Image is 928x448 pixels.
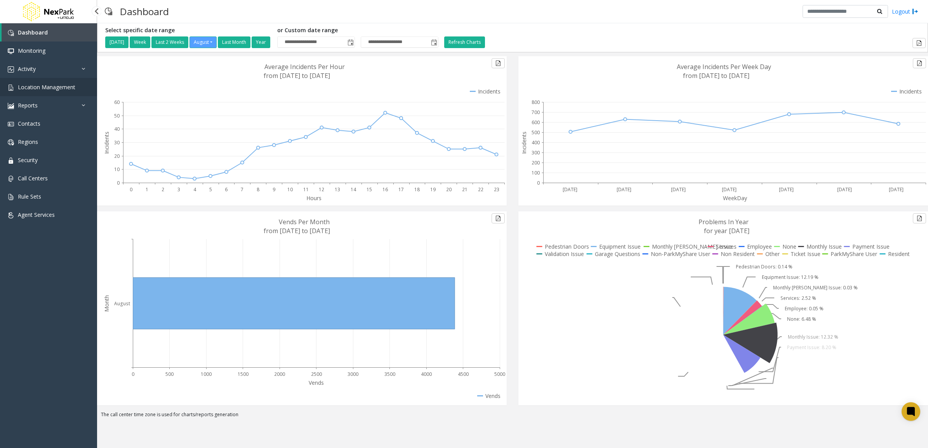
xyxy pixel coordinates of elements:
[346,37,355,48] span: Toggle popup
[273,186,275,193] text: 9
[532,119,540,126] text: 600
[105,36,129,48] button: [DATE]
[18,29,48,36] span: Dashboard
[18,211,55,218] span: Agent Services
[8,139,14,145] img: 'icon'
[114,139,120,146] text: 30
[8,194,14,200] img: 'icon'
[335,186,340,193] text: 13
[429,37,438,48] span: Toggle popup
[430,186,436,193] text: 19
[18,193,41,200] span: Rule Sets
[351,186,356,193] text: 14
[130,36,150,48] button: Week
[787,344,836,351] text: Payment Issue: 8.20 %
[478,186,483,193] text: 22
[218,36,250,48] button: Last Month
[189,36,217,48] button: August
[117,180,120,186] text: 0
[18,175,48,182] span: Call Centers
[193,186,196,193] text: 4
[494,371,505,377] text: 5000
[18,156,38,164] span: Security
[274,371,285,377] text: 2000
[683,71,749,80] text: from [DATE] to [DATE]
[532,99,540,106] text: 800
[462,186,467,193] text: 21
[458,371,469,377] text: 4500
[912,38,926,48] button: Export to pdf
[532,109,540,116] text: 700
[209,186,212,193] text: 5
[114,99,120,106] text: 60
[785,305,824,312] text: Employee: 0.05 %
[444,36,485,48] button: Refresh Charts
[2,23,97,42] a: Dashboard
[114,112,120,119] text: 50
[114,126,120,132] text: 40
[722,186,737,193] text: [DATE]
[8,212,14,218] img: 'icon'
[306,194,321,202] text: Hours
[309,379,324,386] text: Vends
[319,186,324,193] text: 12
[494,186,499,193] text: 23
[8,66,14,73] img: 'icon'
[279,218,330,226] text: Vends Per Month
[114,166,120,173] text: 10
[382,186,388,193] text: 16
[492,58,505,68] button: Export to pdf
[257,186,259,193] text: 8
[617,186,631,193] text: [DATE]
[146,186,148,193] text: 1
[264,62,345,71] text: Average Incidents Per Hour
[162,186,164,193] text: 2
[8,157,14,164] img: 'icon'
[225,186,228,193] text: 6
[103,295,110,312] text: Month
[414,186,420,193] text: 18
[103,131,110,154] text: Incidents
[8,30,14,36] img: 'icon'
[8,121,14,127] img: 'icon'
[311,371,322,377] text: 2500
[151,36,188,48] button: Last 2 Weeks
[913,213,926,223] button: Export to pdf
[105,27,271,34] h5: Select specific date range
[532,129,540,136] text: 500
[537,180,540,186] text: 0
[18,102,38,109] span: Reports
[18,138,38,145] span: Regions
[287,186,293,193] text: 10
[779,186,794,193] text: [DATE]
[241,186,243,193] text: 7
[277,27,438,34] h5: or Custom date range
[18,83,75,91] span: Location Management
[446,186,452,193] text: 20
[264,71,330,80] text: from [DATE] to [DATE]
[762,274,819,280] text: Equipment Issue: 12.19 %
[130,186,132,193] text: 0
[780,295,816,301] text: Services: 2.52 %
[8,176,14,182] img: 'icon'
[398,186,404,193] text: 17
[18,65,36,73] span: Activity
[889,186,904,193] text: [DATE]
[704,227,749,235] text: for year [DATE]
[201,371,212,377] text: 1000
[303,186,309,193] text: 11
[532,139,540,146] text: 400
[773,284,858,291] text: Monthly [PERSON_NAME] Issue: 0.03 %
[421,371,432,377] text: 4000
[132,371,134,377] text: 0
[787,316,816,322] text: None: 6.48 %
[97,411,928,422] div: The call center time zone is used for charts/reports generation
[563,186,577,193] text: [DATE]
[238,371,249,377] text: 1500
[723,194,747,202] text: WeekDay
[18,47,45,54] span: Monitoring
[677,62,771,71] text: Average Incidents Per Week Day
[699,218,749,226] text: Problems In Year
[837,186,852,193] text: [DATE]
[252,36,270,48] button: Year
